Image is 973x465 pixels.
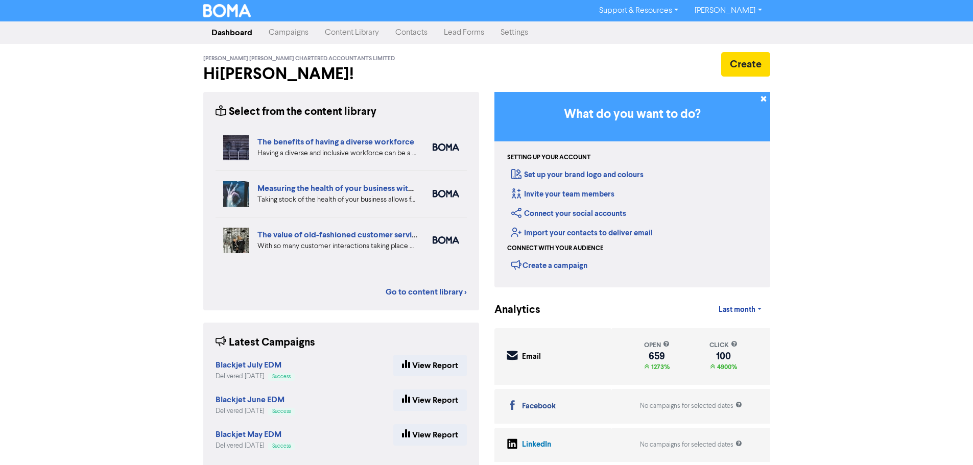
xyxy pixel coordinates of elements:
[591,3,686,19] a: Support & Resources
[721,52,770,77] button: Create
[433,236,459,244] img: boma
[272,409,291,414] span: Success
[257,148,417,159] div: Having a diverse and inclusive workforce can be a major boost for your business. We list four of ...
[317,22,387,43] a: Content Library
[494,92,770,287] div: Getting Started in BOMA
[203,55,395,62] span: [PERSON_NAME] [PERSON_NAME] Chartered Accountants Limited
[640,440,742,450] div: No campaigns for selected dates
[203,22,260,43] a: Dashboard
[393,424,467,446] a: View Report
[710,300,770,320] a: Last month
[257,241,417,252] div: With so many customer interactions taking place online, your online customer service has to be fi...
[257,194,417,205] div: Taking stock of the health of your business allows for more effective planning, early warning abo...
[709,340,738,350] div: click
[436,22,492,43] a: Lead Forms
[272,444,291,449] span: Success
[257,230,497,240] a: The value of old-fashioned customer service: getting data insights
[386,286,467,298] a: Go to content library >
[216,360,281,370] strong: Blackjet July EDM
[522,401,556,412] div: Facebook
[257,183,468,193] a: Measuring the health of your business with ratio measures
[522,351,541,363] div: Email
[387,22,436,43] a: Contacts
[216,396,284,404] a: Blackjet June EDM
[272,374,291,379] span: Success
[260,22,317,43] a: Campaigns
[511,228,653,238] a: Import your contacts to deliver email
[203,64,479,84] h2: Hi [PERSON_NAME] !
[433,143,459,151] img: boma
[511,209,626,218] a: Connect your social accounts
[511,189,614,199] a: Invite your team members
[393,389,467,411] a: View Report
[922,416,973,465] iframe: Chat Widget
[433,190,459,198] img: boma_accounting
[216,441,295,451] div: Delivered [DATE]
[686,3,770,19] a: [PERSON_NAME]
[492,22,536,43] a: Settings
[511,170,644,180] a: Set up your brand logo and colours
[511,257,587,273] div: Create a campaign
[216,395,284,405] strong: Blackjet June EDM
[522,439,551,451] div: LinkedIn
[510,107,755,122] h3: What do you want to do?
[216,335,315,351] div: Latest Campaigns
[393,355,467,376] a: View Report
[216,361,281,370] a: Blackjet July EDM
[216,372,295,381] div: Delivered [DATE]
[649,363,670,371] span: 1273%
[709,352,738,360] div: 100
[507,153,590,162] div: Setting up your account
[216,431,281,439] a: Blackjet May EDM
[644,340,670,350] div: open
[715,363,737,371] span: 4900%
[203,4,251,17] img: BOMA Logo
[507,244,603,253] div: Connect with your audience
[644,352,670,360] div: 659
[216,406,295,416] div: Delivered [DATE]
[494,302,528,318] div: Analytics
[216,429,281,439] strong: Blackjet May EDM
[719,305,755,314] span: Last month
[216,104,376,120] div: Select from the content library
[640,401,742,411] div: No campaigns for selected dates
[257,137,414,147] a: The benefits of having a diverse workforce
